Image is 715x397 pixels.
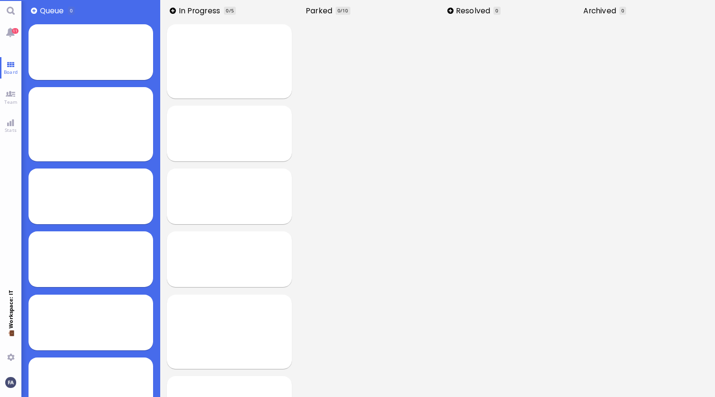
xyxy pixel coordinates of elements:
[340,7,348,14] span: /10
[456,5,493,16] span: Resolved
[7,328,14,350] span: 💼 Workspace: IT
[338,7,340,14] span: 0
[226,7,229,14] span: 0
[621,7,624,14] span: 0
[31,8,37,14] button: Add
[2,99,20,105] span: Team
[447,8,454,14] button: Add
[170,8,176,14] button: Add
[2,127,19,133] span: Stats
[306,5,335,16] span: Parked
[70,7,73,14] span: 0
[5,377,16,387] img: You
[40,5,67,16] span: Queue
[583,5,619,16] span: Archived
[1,69,20,75] span: Board
[495,7,498,14] span: 0
[179,5,223,16] span: In progress
[12,28,19,34] span: 11
[229,7,234,14] span: /5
